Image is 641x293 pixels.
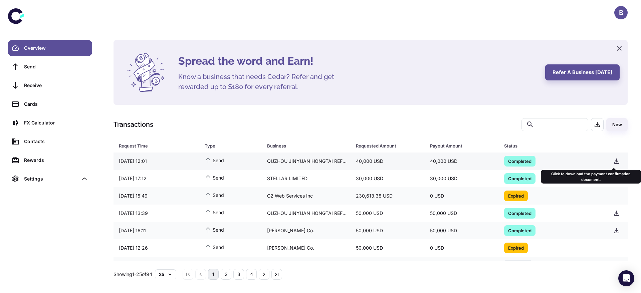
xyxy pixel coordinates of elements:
[24,138,88,145] div: Contacts
[119,141,188,151] div: Request Time
[8,171,92,187] div: Settings
[205,157,224,164] span: Send
[205,141,259,151] span: Type
[24,63,88,70] div: Send
[425,224,499,237] div: 50,000 USD
[246,269,257,280] button: Go to page 4
[504,227,536,234] span: Completed
[114,207,199,220] div: [DATE] 13:39
[425,172,499,185] div: 30,000 USD
[114,119,153,129] h1: Transactions
[351,207,425,220] div: 50,000 USD
[182,269,283,280] nav: pagination navigation
[504,210,536,216] span: Completed
[351,242,425,254] div: 50,000 USD
[205,261,224,268] span: Send
[8,152,92,168] a: Rewards
[351,259,425,272] div: 50,000 USD
[351,224,425,237] div: 50,000 USD
[504,141,591,151] div: Status
[114,271,152,278] p: Showing 1-25 of 94
[208,269,219,280] button: page 1
[155,269,176,279] button: 25
[356,141,422,151] span: Requested Amount
[259,269,269,280] button: Go to next page
[205,243,224,251] span: Send
[618,270,634,286] div: Open Intercom Messenger
[114,190,199,202] div: [DATE] 15:49
[262,172,351,185] div: STELLAR LIMITED
[262,259,351,272] div: [PERSON_NAME] Co.
[205,191,224,199] span: Send
[119,141,197,151] span: Request Time
[8,40,92,56] a: Overview
[425,207,499,220] div: 50,000 USD
[114,259,199,272] div: [DATE] 12:25
[351,155,425,168] div: 40,000 USD
[504,141,600,151] span: Status
[425,190,499,202] div: 0 USD
[262,155,351,168] div: QUZHOU JINYUAN HONGTAI REFRIGERANT CO.,
[271,269,282,280] button: Go to last page
[614,6,628,19] button: B
[178,72,345,92] h5: Know a business that needs Cedar? Refer and get rewarded up to $180 for every referral.
[262,224,351,237] div: [PERSON_NAME] Co.
[541,170,641,184] div: Click to download the payment confirmation document.
[8,115,92,131] a: FX Calculator
[114,242,199,254] div: [DATE] 12:26
[356,141,413,151] div: Requested Amount
[606,118,628,131] button: New
[114,172,199,185] div: [DATE] 17:12
[24,82,88,89] div: Receive
[233,269,244,280] button: Go to page 3
[24,175,78,183] div: Settings
[425,155,499,168] div: 40,000 USD
[425,242,499,254] div: 0 USD
[351,190,425,202] div: 230,613.38 USD
[430,141,487,151] div: Payout Amount
[8,77,92,93] a: Receive
[24,100,88,108] div: Cards
[425,259,499,272] div: 0 USD
[24,119,88,126] div: FX Calculator
[504,158,536,164] span: Completed
[221,269,231,280] button: Go to page 2
[262,190,351,202] div: G2 Web Services Inc
[545,64,620,80] button: Refer a business [DATE]
[351,172,425,185] div: 30,000 USD
[24,157,88,164] div: Rewards
[178,53,537,69] h4: Spread the word and Earn!
[205,141,250,151] div: Type
[504,175,536,182] span: Completed
[262,242,351,254] div: [PERSON_NAME] Co.
[8,59,92,75] a: Send
[262,207,351,220] div: QUZHOU JINYUAN HONGTAI REFRIGERANT CO.,
[8,96,92,112] a: Cards
[504,192,528,199] span: Expired
[8,133,92,150] a: Contacts
[205,174,224,181] span: Send
[24,44,88,52] div: Overview
[205,209,224,216] span: Send
[504,244,528,251] span: Expired
[114,224,199,237] div: [DATE] 16:11
[114,155,199,168] div: [DATE] 12:01
[430,141,496,151] span: Payout Amount
[205,226,224,233] span: Send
